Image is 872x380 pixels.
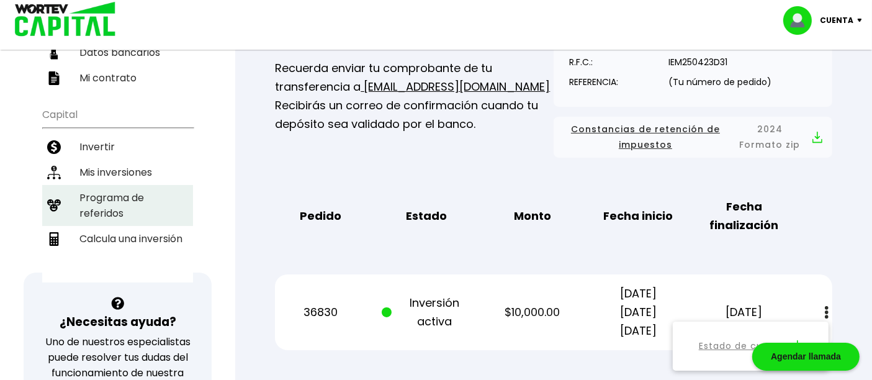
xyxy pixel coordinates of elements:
p: Inversión activa [382,294,471,331]
b: Fecha inicio [603,207,673,225]
a: Invertir [42,134,193,160]
p: R.F.C.: [569,53,657,71]
a: Mis inversiones [42,160,193,185]
a: Mi contrato [42,65,193,91]
p: REFERENCIA: [569,73,657,91]
p: [DATE] [699,303,789,322]
img: datos-icon.10cf9172.svg [47,46,61,60]
a: Estado de cuenta [699,338,786,354]
img: inversiones-icon.6695dc30.svg [47,166,61,179]
b: Estado [406,207,447,225]
img: invertir-icon.b3b967d7.svg [47,140,61,154]
img: profile-image [783,6,820,35]
p: Recuerda enviar tu comprobante de tu transferencia a Recibirás un correo de confirmación cuando t... [275,59,554,133]
button: Estado de cuenta [680,329,821,363]
p: [DATE] [DATE] [DATE] [593,284,683,340]
img: icon-down [854,19,871,22]
b: Monto [514,207,551,225]
a: Programa de referidos [42,185,193,226]
a: [EMAIL_ADDRESS][DOMAIN_NAME] [361,79,550,94]
b: Fecha finalización [699,197,789,235]
p: $10,000.00 [488,303,577,322]
a: Calcula una inversión [42,226,193,251]
img: contrato-icon.f2db500c.svg [47,71,61,85]
p: (Tu número de pedido) [668,73,771,91]
a: Datos bancarios [42,40,193,65]
p: Cuenta [820,11,854,30]
b: Pedido [300,207,341,225]
img: recomiendanos-icon.9b8e9327.svg [47,199,61,212]
span: Constancias de retención de impuestos [564,122,727,153]
button: Constancias de retención de impuestos2024 Formato zip [564,122,822,153]
p: IEM250423D31 [668,53,771,71]
div: Agendar llamada [752,343,860,371]
h3: ¿Necesitas ayuda? [60,313,176,331]
p: 36830 [276,303,366,322]
ul: Capital [42,101,193,283]
img: calculadora-icon.17d418c4.svg [47,232,61,246]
